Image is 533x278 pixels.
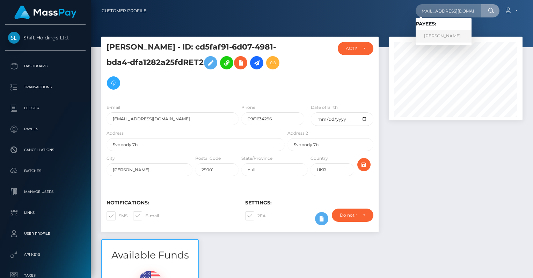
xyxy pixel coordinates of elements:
button: ACTIVE [338,42,373,55]
p: Payees [8,124,83,134]
label: SMS [107,211,127,220]
h6: Notifications: [107,200,235,206]
p: Links [8,208,83,218]
p: Ledger [8,103,83,113]
a: Payees [5,120,86,138]
label: Postal Code [195,155,221,161]
a: Manage Users [5,183,86,201]
p: User Profile [8,228,83,239]
label: State/Province [241,155,272,161]
a: Batches [5,162,86,180]
a: [PERSON_NAME] [416,30,472,43]
p: Dashboard [8,61,83,72]
label: E-mail [107,104,120,111]
a: Customer Profile [102,3,146,18]
span: Shift Holdings Ltd. [5,35,86,41]
label: E-mail [133,211,159,220]
h6: Settings: [245,200,373,206]
img: MassPay Logo [14,6,76,19]
input: Search... [416,4,481,17]
a: Ledger [5,99,86,117]
a: Transactions [5,78,86,96]
a: Dashboard [5,58,86,75]
h5: [PERSON_NAME] - ID: cd5faf91-6d07-4981-bda4-dfa1282a25fdRET2 [107,42,281,93]
p: Cancellations [8,145,83,155]
h3: Available Funds [102,248,198,262]
div: Do not require [340,212,357,218]
label: 2FA [245,211,266,220]
a: Initiate Payout [250,56,263,69]
p: Manage Users [8,187,83,197]
p: Transactions [8,82,83,92]
p: API Keys [8,249,83,260]
label: Country [311,155,328,161]
img: Shift Holdings Ltd. [8,32,20,44]
label: Address 2 [287,130,308,136]
h6: Payees: [416,21,472,27]
label: Address [107,130,124,136]
label: City [107,155,115,161]
button: Do not require [332,209,373,222]
label: Phone [241,104,255,111]
a: User Profile [5,225,86,242]
a: Links [5,204,86,221]
p: Batches [8,166,83,176]
label: Date of Birth [311,104,338,111]
a: API Keys [5,246,86,263]
div: ACTIVE [346,46,357,51]
a: Cancellations [5,141,86,159]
